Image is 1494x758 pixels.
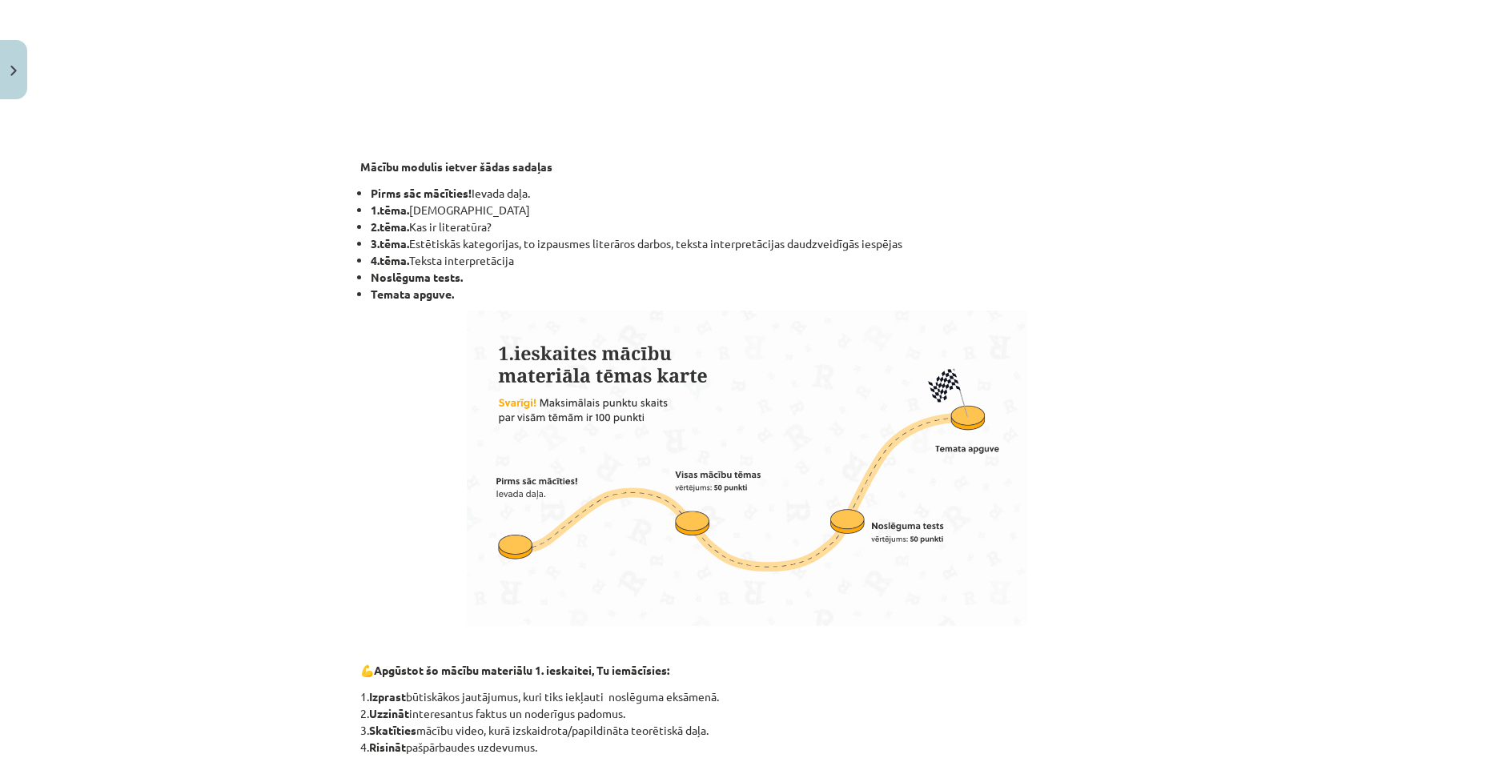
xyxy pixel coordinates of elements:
[371,236,409,251] strong: 3.tēma.
[371,186,472,200] strong: Pirms sāc mācīties!
[369,740,406,754] strong: Risināt
[371,253,409,267] strong: 4.tēma.
[371,185,1134,202] li: Ievada daļa.
[369,723,416,737] strong: Skatīties
[371,287,454,301] strong: Temata apguve.
[371,270,463,284] strong: Noslēguma tests.
[371,252,1134,269] li: Teksta interpretācija
[369,689,406,704] strong: Izprast
[371,202,1134,219] li: [DEMOGRAPHIC_DATA]
[371,219,409,234] strong: 2.tēma.
[371,235,1134,252] li: Estētiskās kategorijas, to izpausmes literāros darbos, teksta interpretācijas daudzveidīgās iespējas
[10,66,17,76] img: icon-close-lesson-0947bae3869378f0d4975bcd49f059093ad1ed9edebbc8119c70593378902aed.svg
[374,663,669,677] strong: Apgūstot šo mācību materiālu 1. ieskaitei, Tu iemācīsies:
[360,159,552,174] strong: Mācību modulis ietver šādas sadaļas
[371,219,1134,235] li: Kas ir literatūra?
[360,662,1134,679] p: 💪
[371,203,409,217] strong: 1.tēma.
[369,706,409,720] strong: Uzzināt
